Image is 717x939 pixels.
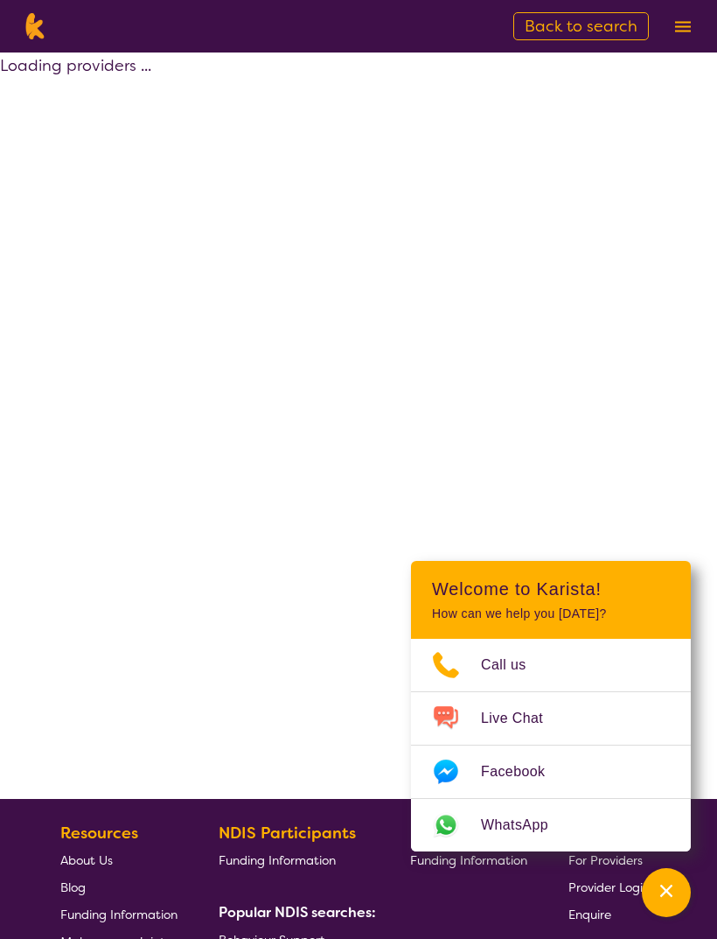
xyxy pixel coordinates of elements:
[432,578,670,599] h2: Welcome to Karista!
[568,846,650,873] a: For Providers
[411,799,691,851] a: Web link opens in a new tab.
[60,823,138,844] b: Resources
[642,868,691,917] button: Channel Menu
[568,907,611,922] span: Enquire
[513,12,649,40] a: Back to search
[411,561,691,851] div: Channel Menu
[219,846,369,873] a: Funding Information
[432,606,670,621] p: How can we help you [DATE]?
[568,873,650,900] a: Provider Login
[60,873,178,900] a: Blog
[410,823,527,844] b: HCP Recipients
[410,846,527,873] a: Funding Information
[60,852,113,868] span: About Us
[568,900,650,928] a: Enquire
[60,879,86,895] span: Blog
[568,852,643,868] span: For Providers
[481,759,566,785] span: Facebook
[219,852,336,868] span: Funding Information
[525,16,637,37] span: Back to search
[411,639,691,851] ul: Choose channel
[60,907,178,922] span: Funding Information
[481,705,564,732] span: Live Chat
[675,21,691,32] img: menu
[60,846,178,873] a: About Us
[568,879,650,895] span: Provider Login
[481,812,569,838] span: WhatsApp
[481,652,547,678] span: Call us
[21,13,48,39] img: Karista logo
[219,823,356,844] b: NDIS Participants
[60,900,178,928] a: Funding Information
[219,903,376,921] b: Popular NDIS searches:
[410,852,527,868] span: Funding Information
